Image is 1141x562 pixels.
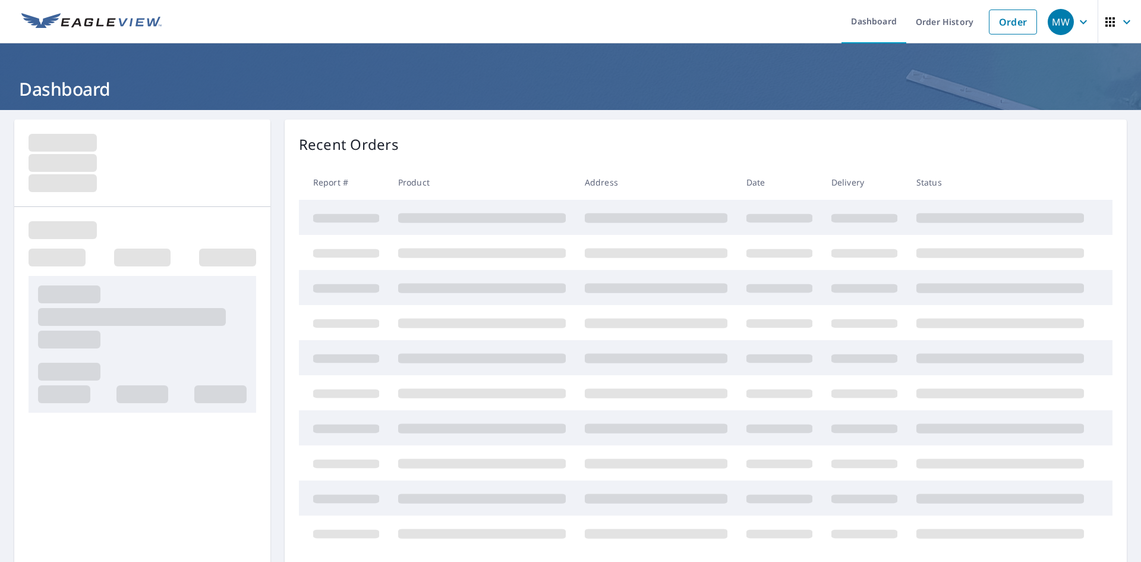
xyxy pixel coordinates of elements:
th: Status [907,165,1093,200]
h1: Dashboard [14,77,1127,101]
th: Product [389,165,575,200]
div: MW [1048,9,1074,35]
img: EV Logo [21,13,162,31]
th: Date [737,165,822,200]
th: Report # [299,165,389,200]
p: Recent Orders [299,134,399,155]
a: Order [989,10,1037,34]
th: Delivery [822,165,907,200]
th: Address [575,165,737,200]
